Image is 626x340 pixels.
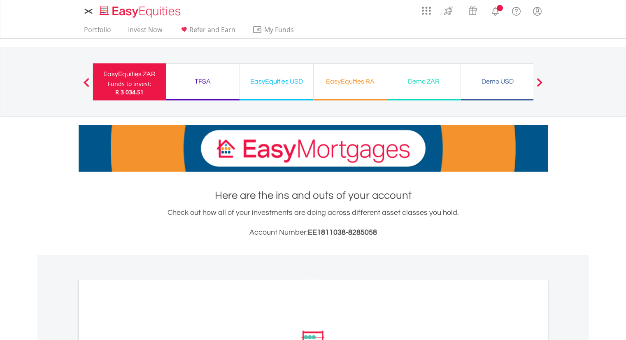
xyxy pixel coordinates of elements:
span: My Funds [252,24,306,35]
div: Funds to invest: [108,80,151,88]
a: Home page [96,2,184,19]
span: EE1811038-8285058 [308,228,377,236]
button: Next [531,82,548,90]
a: FAQ's and Support [506,2,527,19]
div: EasyEquities RA [319,76,382,87]
a: AppsGrid [417,2,436,15]
img: vouchers-v2.svg [466,4,479,17]
div: Demo ZAR [392,76,456,87]
a: Portfolio [81,26,114,38]
a: My Profile [527,2,548,20]
h1: Here are the ins and outs of your account [79,188,548,203]
img: EasyEquities_Logo.png [98,5,184,19]
h3: Account Number: [79,227,548,238]
a: Vouchers [461,2,485,17]
button: Previous [78,82,95,90]
div: Check out how all of your investments are doing across different asset classes you hold. [79,207,548,238]
img: EasyMortage Promotion Banner [79,125,548,172]
div: EasyEquities ZAR [98,68,161,80]
div: Demo USD [466,76,529,87]
div: TFSA [171,76,235,87]
a: Refer and Earn [176,26,239,38]
a: Invest Now [125,26,165,38]
span: R 3 034.51 [115,88,144,96]
span: Refer and Earn [189,25,235,34]
img: thrive-v2.svg [442,4,455,17]
div: EasyEquities USD [245,76,308,87]
img: grid-menu-icon.svg [422,6,431,15]
a: Notifications [485,2,506,19]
